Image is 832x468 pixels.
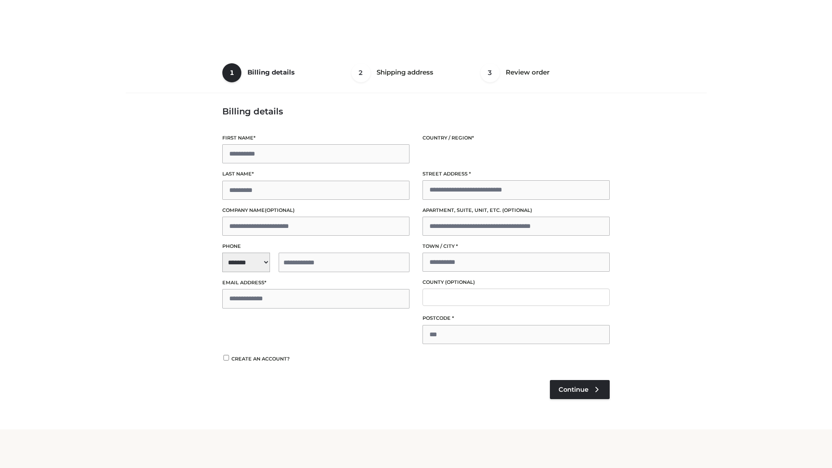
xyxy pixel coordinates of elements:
[422,314,610,322] label: Postcode
[422,278,610,286] label: County
[222,170,409,178] label: Last name
[222,355,230,361] input: Create an account?
[422,206,610,214] label: Apartment, suite, unit, etc.
[422,242,610,250] label: Town / City
[222,206,409,214] label: Company name
[502,207,532,213] span: (optional)
[222,106,610,117] h3: Billing details
[559,386,588,393] span: Continue
[550,380,610,399] a: Continue
[422,134,610,142] label: Country / Region
[231,356,290,362] span: Create an account?
[222,242,409,250] label: Phone
[445,279,475,285] span: (optional)
[222,134,409,142] label: First name
[222,279,409,287] label: Email address
[265,207,295,213] span: (optional)
[422,170,610,178] label: Street address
